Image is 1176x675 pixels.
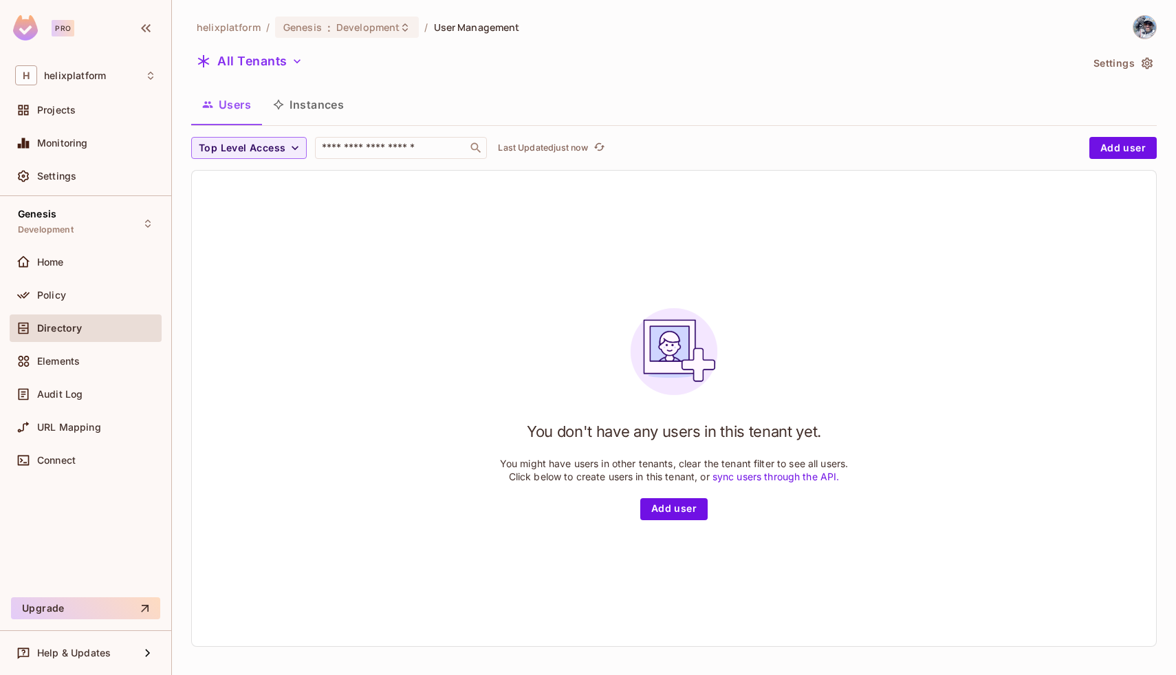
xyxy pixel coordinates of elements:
[199,140,285,157] span: Top Level Access
[327,22,331,33] span: :
[594,141,605,155] span: refresh
[588,140,607,156] span: Click to refresh data
[1133,16,1156,39] img: michael.amato@helix.com
[11,597,160,619] button: Upgrade
[15,65,37,85] span: H
[37,356,80,367] span: Elements
[37,171,76,182] span: Settings
[37,105,76,116] span: Projects
[37,323,82,334] span: Directory
[527,421,821,442] h1: You don't have any users in this tenant yet.
[37,389,83,400] span: Audit Log
[1089,137,1157,159] button: Add user
[197,21,261,34] span: the active workspace
[262,87,355,122] button: Instances
[18,224,74,235] span: Development
[191,137,307,159] button: Top Level Access
[500,457,849,483] p: You might have users in other tenants, clear the tenant filter to see all users. Click below to c...
[1088,52,1157,74] button: Settings
[266,21,270,34] li: /
[591,140,607,156] button: refresh
[37,257,64,268] span: Home
[37,138,88,149] span: Monitoring
[37,422,101,433] span: URL Mapping
[498,142,588,153] p: Last Updated just now
[37,290,66,301] span: Policy
[37,647,111,658] span: Help & Updates
[13,15,38,41] img: SReyMgAAAABJRU5ErkJggg==
[712,471,840,482] a: sync users through the API.
[640,498,708,520] button: Add user
[283,21,322,34] span: Genesis
[191,50,308,72] button: All Tenants
[191,87,262,122] button: Users
[18,208,56,219] span: Genesis
[434,21,520,34] span: User Management
[52,20,74,36] div: Pro
[44,70,106,81] span: Workspace: helixplatform
[424,21,428,34] li: /
[336,21,400,34] span: Development
[37,455,76,466] span: Connect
